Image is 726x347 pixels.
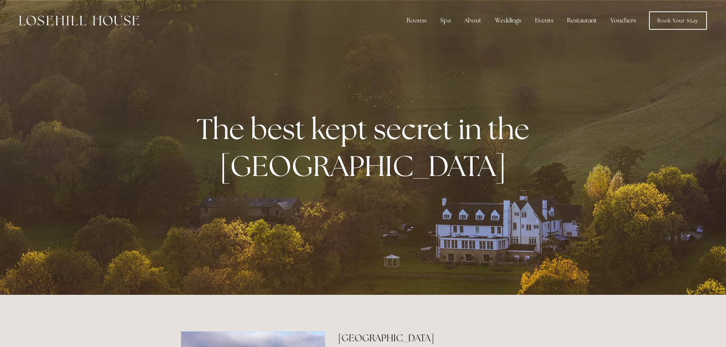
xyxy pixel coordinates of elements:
[529,13,559,28] div: Events
[197,110,535,185] strong: The best kept secret in the [GEOGRAPHIC_DATA]
[401,13,433,28] div: Rooms
[458,13,487,28] div: About
[489,13,527,28] div: Weddings
[561,13,603,28] div: Restaurant
[434,13,457,28] div: Spa
[338,331,545,345] h2: [GEOGRAPHIC_DATA]
[19,16,139,26] img: Losehill House
[649,11,707,30] a: Book Your Stay
[604,13,642,28] a: Vouchers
